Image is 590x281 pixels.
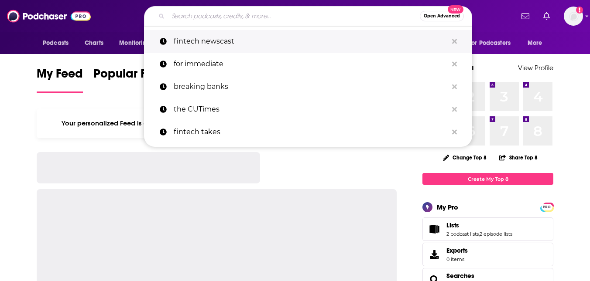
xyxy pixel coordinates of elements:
a: Create My Top 8 [422,173,553,185]
a: 2 episode lists [480,231,512,237]
img: Podchaser - Follow, Share and Rate Podcasts [7,8,91,24]
p: breaking banks [174,75,448,98]
span: New [448,5,463,14]
button: open menu [113,35,161,51]
button: open menu [521,35,553,51]
a: Show notifications dropdown [540,9,553,24]
a: Exports [422,243,553,266]
p: the CUTimes [174,98,448,121]
span: Exports [446,247,468,254]
button: Show profile menu [564,7,583,26]
span: My Feed [37,66,83,86]
img: User Profile [564,7,583,26]
a: the CUTimes [144,98,472,121]
a: Searches [446,272,474,280]
a: fintech newscast [144,30,472,53]
span: Charts [85,37,103,49]
span: Open Advanced [424,14,460,18]
div: Search podcasts, credits, & more... [144,6,472,26]
span: For Podcasters [469,37,511,49]
a: PRO [542,203,552,210]
button: Change Top 8 [438,152,492,163]
a: Show notifications dropdown [518,9,533,24]
input: Search podcasts, credits, & more... [168,9,420,23]
span: More [528,37,542,49]
svg: Add a profile image [576,7,583,14]
p: fintech takes [174,121,448,143]
p: for immediate [174,53,448,75]
span: 0 items [446,256,468,262]
span: Popular Feed [93,66,168,86]
a: Popular Feed [93,66,168,93]
a: My Feed [37,66,83,93]
span: Lists [422,217,553,241]
div: Your personalized Feed is curated based on the Podcasts, Creators, Users, and Lists that you Follow. [37,108,397,138]
a: Lists [425,223,443,235]
div: My Pro [437,203,458,211]
span: Logged in as hopeksander1 [564,7,583,26]
button: Share Top 8 [499,149,538,166]
a: fintech takes [144,121,472,143]
p: fintech newscast [174,30,448,53]
span: PRO [542,204,552,210]
span: Exports [425,248,443,261]
span: Podcasts [43,37,69,49]
button: open menu [37,35,80,51]
a: Charts [79,35,109,51]
span: Monitoring [119,37,150,49]
button: Open AdvancedNew [420,11,464,21]
a: Lists [446,221,512,229]
a: for immediate [144,53,472,75]
button: open menu [463,35,523,51]
span: Lists [446,221,459,229]
a: 2 podcast lists [446,231,479,237]
a: breaking banks [144,75,472,98]
a: View Profile [518,64,553,72]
